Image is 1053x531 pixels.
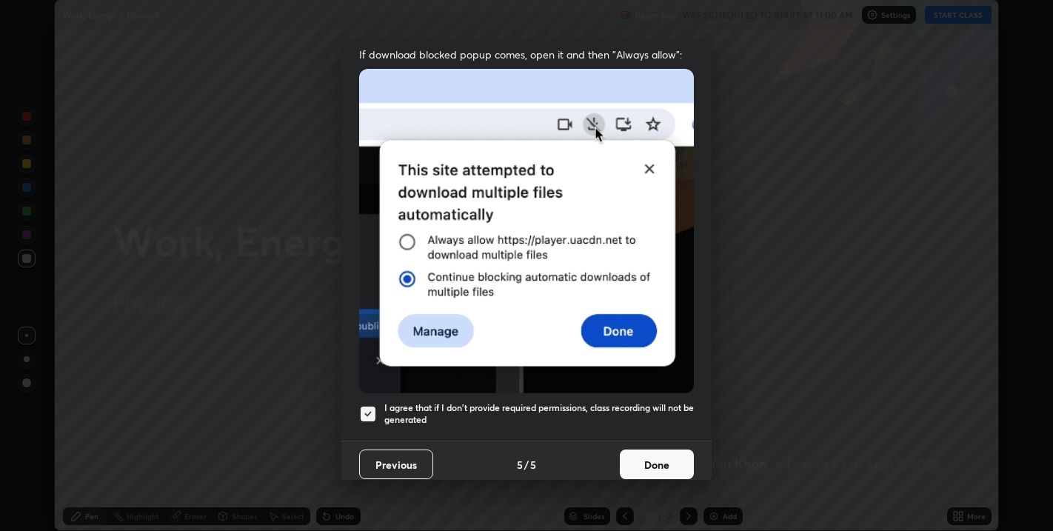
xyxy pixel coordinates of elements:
[359,69,694,393] img: downloads-permission-blocked.gif
[359,450,433,479] button: Previous
[530,457,536,472] h4: 5
[620,450,694,479] button: Done
[359,47,694,61] span: If download blocked popup comes, open it and then "Always allow":
[517,457,523,472] h4: 5
[524,457,529,472] h4: /
[384,402,694,425] h5: I agree that if I don't provide required permissions, class recording will not be generated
